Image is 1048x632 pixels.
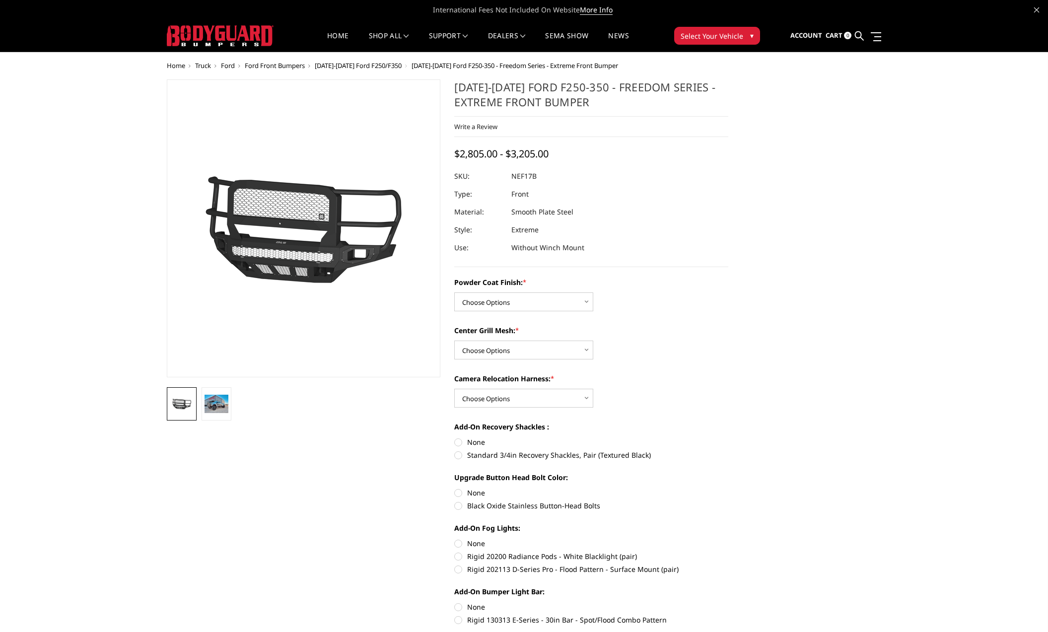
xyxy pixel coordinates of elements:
[790,22,822,49] a: Account
[454,221,504,239] dt: Style:
[369,32,409,52] a: shop all
[488,32,526,52] a: Dealers
[454,538,728,549] label: None
[790,31,822,40] span: Account
[511,203,573,221] dd: Smooth Plate Steel
[454,373,728,384] label: Camera Relocation Harness:
[245,61,305,70] a: Ford Front Bumpers
[454,564,728,574] label: Rigid 202113 D-Series Pro - Flood Pattern - Surface Mount (pair)
[454,167,504,185] dt: SKU:
[454,147,549,160] span: $2,805.00 - $3,205.00
[454,79,728,117] h1: [DATE]-[DATE] Ford F250-350 - Freedom Series - Extreme Front Bumper
[844,32,851,39] span: 0
[167,61,185,70] a: Home
[327,32,349,52] a: Home
[170,397,194,411] img: 2017-2022 Ford F250-350 - Freedom Series - Extreme Front Bumper
[454,523,728,533] label: Add-On Fog Lights:
[454,277,728,287] label: Powder Coat Finish:
[429,32,468,52] a: Support
[545,32,588,52] a: SEMA Show
[454,122,497,131] a: Write a Review
[750,30,754,41] span: ▾
[412,61,618,70] span: [DATE]-[DATE] Ford F250-350 - Freedom Series - Extreme Front Bumper
[179,159,427,298] img: 2017-2022 Ford F250-350 - Freedom Series - Extreme Front Bumper
[195,61,211,70] a: Truck
[454,185,504,203] dt: Type:
[826,31,842,40] span: Cart
[511,167,537,185] dd: NEF17B
[167,25,274,46] img: BODYGUARD BUMPERS
[608,32,629,52] a: News
[511,239,584,257] dd: Without Winch Mount
[454,325,728,336] label: Center Grill Mesh:
[167,79,441,377] a: 2017-2022 Ford F250-350 - Freedom Series - Extreme Front Bumper
[454,551,728,562] label: Rigid 20200 Radiance Pods - White Blacklight (pair)
[315,61,402,70] a: [DATE]-[DATE] Ford F250/F350
[454,239,504,257] dt: Use:
[454,421,728,432] label: Add-On Recovery Shackles :
[511,185,529,203] dd: Front
[454,602,728,612] label: None
[454,437,728,447] label: None
[221,61,235,70] a: Ford
[454,615,728,625] label: Rigid 130313 E-Series - 30in Bar - Spot/Flood Combo Pattern
[454,203,504,221] dt: Material:
[674,27,760,45] button: Select Your Vehicle
[454,586,728,597] label: Add-On Bumper Light Bar:
[681,31,743,41] span: Select Your Vehicle
[580,5,613,15] a: More Info
[454,488,728,498] label: None
[454,450,728,460] label: Standard 3/4in Recovery Shackles, Pair (Textured Black)
[511,221,539,239] dd: Extreme
[454,472,728,483] label: Upgrade Button Head Bolt Color:
[454,500,728,511] label: Black Oxide Stainless Button-Head Bolts
[205,395,228,413] img: 2017-2022 Ford F250-350 - Freedom Series - Extreme Front Bumper
[826,22,851,49] a: Cart 0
